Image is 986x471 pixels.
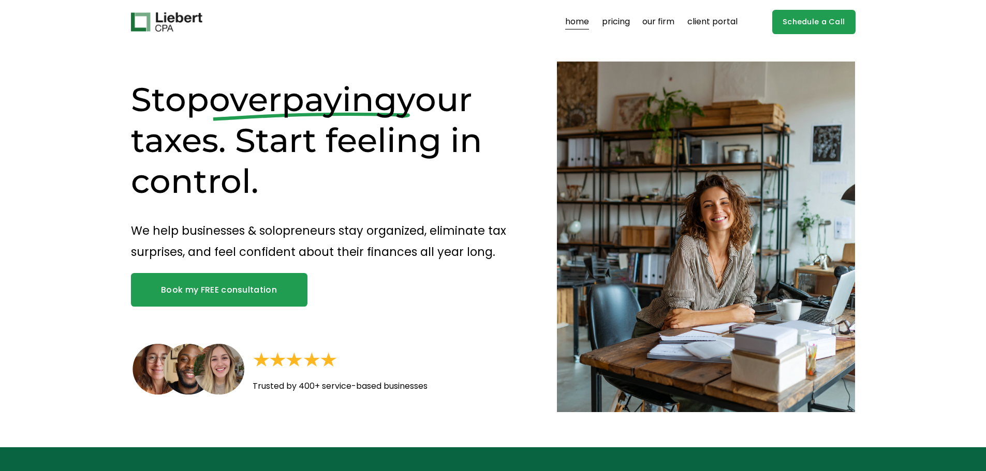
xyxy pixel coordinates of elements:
p: We help businesses & solopreneurs stay organized, eliminate tax surprises, and feel confident abo... [131,220,521,262]
h1: Stop your taxes. Start feeling in control. [131,79,521,202]
a: our firm [642,14,674,31]
a: Schedule a Call [772,10,856,34]
span: overpaying [209,79,397,119]
a: client portal [687,14,738,31]
img: Liebert CPA [131,12,202,32]
a: Book my FREE consultation [131,273,307,306]
a: home [565,14,589,31]
p: Trusted by 400+ service-based businesses [253,379,490,394]
a: pricing [602,14,630,31]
